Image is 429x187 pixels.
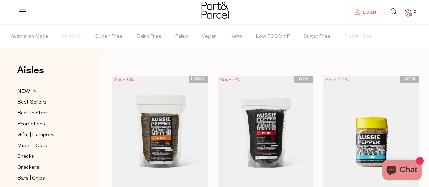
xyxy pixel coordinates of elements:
a: Crackers [17,163,79,172]
span: Best Sellers [17,98,46,107]
a: Muesli | Oats [17,142,79,150]
a: 0 [405,9,411,16]
span: Bars | Chips [17,174,45,183]
span: Promotions [17,120,45,128]
div: Save 10% [323,76,351,85]
span: Australian Made [11,25,48,49]
a: Login [347,6,384,18]
span: Back In Stock [17,109,49,117]
span: Dairy Free [136,25,161,49]
a: Aisles [17,65,44,82]
inbox-online-store-chat: Shopify online store chat [380,160,424,182]
span: NEW IN [17,88,37,96]
span: Paleo [175,25,188,49]
span: LOCAL [189,76,208,83]
span: Login [361,10,376,15]
span: Muesli | Oats [17,142,47,150]
div: Save 5% [218,76,242,85]
a: Snacks [17,152,79,161]
span: Sugar Free [304,25,331,49]
img: Part&Parcel [201,2,229,19]
span: Low FODMAP [256,25,290,49]
span: Crackers [17,164,39,172]
span: Keto [230,25,242,49]
span: Aisles [17,63,44,78]
a: Back In Stock [17,109,79,117]
span: LOCAL [400,76,419,83]
span: 0 [412,9,418,15]
div: Save 5% [112,76,136,85]
a: Best Sellers [17,98,79,107]
span: Organic [62,25,81,49]
span: LOCAL [294,76,313,83]
span: Plastic Free [344,25,372,49]
a: Promotions [17,120,79,128]
a: Bars | Chips [17,174,79,183]
span: Gifts | Hampers [17,131,54,139]
a: Gifts | Hampers [17,131,79,139]
span: Vegan [202,25,217,49]
span: Snacks [17,153,34,161]
a: NEW IN [17,87,79,96]
span: Gluten Free [95,25,123,49]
